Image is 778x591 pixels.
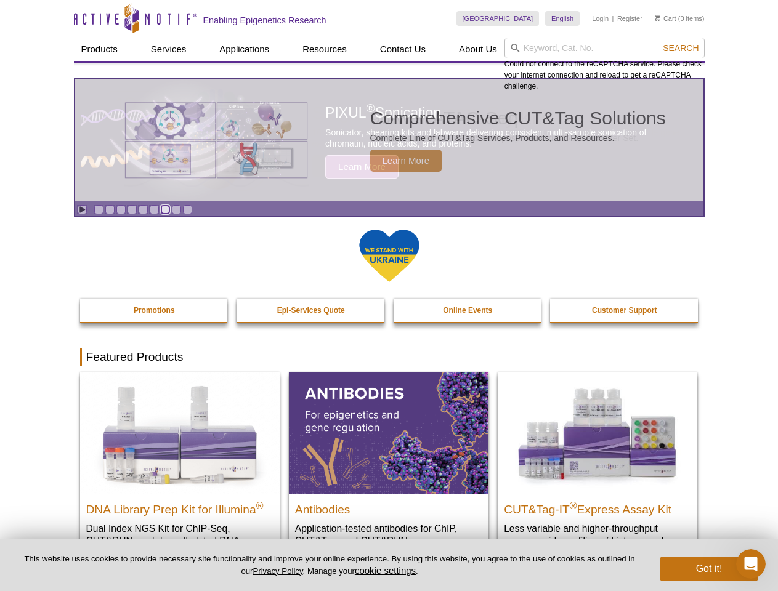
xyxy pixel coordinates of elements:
a: Go to slide 4 [128,205,137,214]
input: Keyword, Cat. No. [504,38,705,58]
img: We Stand With Ukraine [359,228,420,283]
li: | [612,11,614,26]
a: Privacy Policy [253,566,302,576]
h2: Antibodies [295,497,482,516]
a: Go to slide 9 [183,205,192,214]
span: Search [663,43,699,53]
a: Customer Support [550,299,699,322]
h2: Comprehensive CUT&Tag Solutions [370,109,666,127]
iframe: Intercom live chat [736,549,766,579]
a: Contact Us [373,38,433,61]
a: [GEOGRAPHIC_DATA] [456,11,540,26]
a: CUT&Tag-IT® Express Assay Kit CUT&Tag-IT®Express Assay Kit Less variable and higher-throughput ge... [498,372,697,559]
a: Epi-Services Quote [237,299,386,322]
a: Login [592,14,609,23]
a: Promotions [80,299,229,322]
div: Could not connect to the reCAPTCHA service. Please check your internet connection and reload to g... [504,38,705,92]
p: Dual Index NGS Kit for ChIP-Seq, CUT&RUN, and ds methylated DNA assays. [86,522,274,560]
img: CUT&Tag-IT® Express Assay Kit [498,372,697,493]
a: Applications [212,38,277,61]
a: English [545,11,580,26]
strong: Epi-Services Quote [277,306,345,315]
h2: Featured Products [80,348,699,366]
button: Got it! [660,557,758,581]
h2: DNA Library Prep Kit for Illumina [86,497,274,516]
img: All Antibodies [289,372,488,493]
a: Go to slide 8 [172,205,181,214]
a: About Us [452,38,504,61]
a: Go to slide 7 [161,205,170,214]
button: cookie settings [355,565,416,576]
a: Products [74,38,125,61]
a: Various genetic charts and diagrams. Comprehensive CUT&Tag Solutions Complete Line of CUT&Tag Ser... [75,79,703,201]
p: This website uses cookies to provide necessary site functionality and improve your online experie... [20,553,639,577]
p: Less variable and higher-throughput genome-wide profiling of histone marks​. [504,522,691,547]
a: Go to slide 1 [94,205,103,214]
strong: Promotions [134,306,175,315]
img: DNA Library Prep Kit for Illumina [80,372,280,493]
sup: ® [570,500,577,510]
h2: CUT&Tag-IT Express Assay Kit [504,497,691,516]
span: Learn More [370,150,442,172]
a: Services [144,38,194,61]
img: Your Cart [655,15,660,21]
strong: Customer Support [592,306,657,315]
a: Go to slide 2 [105,205,115,214]
a: Go to slide 5 [139,205,148,214]
a: All Antibodies Antibodies Application-tested antibodies for ChIP, CUT&Tag, and CUT&RUN. [289,372,488,559]
sup: ® [256,500,264,510]
p: Application-tested antibodies for ChIP, CUT&Tag, and CUT&RUN. [295,522,482,547]
a: Resources [295,38,354,61]
article: Comprehensive CUT&Tag Solutions [75,79,703,201]
h2: Enabling Epigenetics Research [203,15,326,26]
a: Online Events [394,299,543,322]
a: DNA Library Prep Kit for Illumina DNA Library Prep Kit for Illumina® Dual Index NGS Kit for ChIP-... [80,372,280,571]
a: Go to slide 3 [116,205,126,214]
strong: Online Events [443,306,492,315]
li: (0 items) [655,11,705,26]
a: Go to slide 6 [150,205,159,214]
button: Search [659,42,702,54]
a: Register [617,14,642,23]
img: Various genetic charts and diagrams. [124,102,309,179]
a: Cart [655,14,676,23]
p: Complete Line of CUT&Tag Services, Products, and Resources. [370,132,666,143]
a: Toggle autoplay [78,205,87,214]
